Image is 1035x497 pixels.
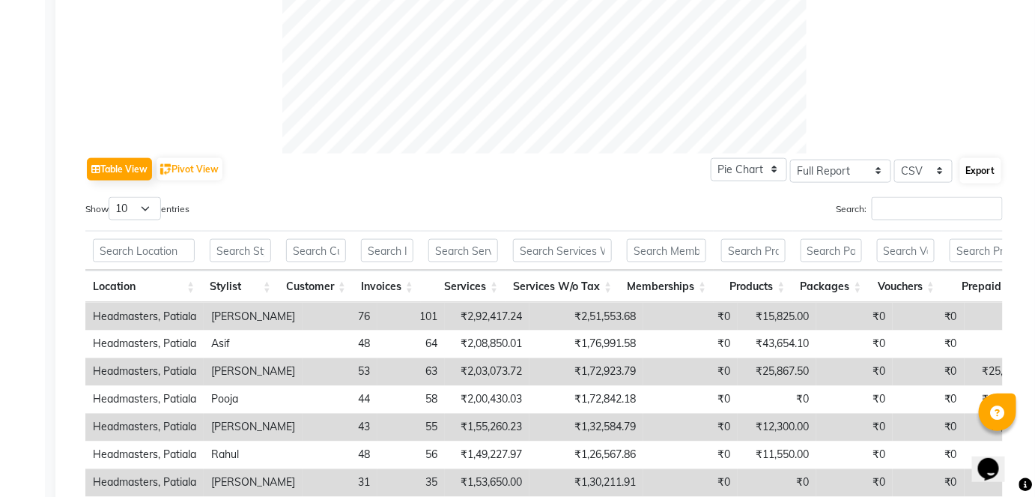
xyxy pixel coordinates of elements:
[893,331,965,358] td: ₹0
[529,442,643,469] td: ₹1,26,567.86
[109,197,161,220] select: Showentries
[816,414,893,442] td: ₹0
[445,358,529,386] td: ₹2,03,073.72
[627,239,706,262] input: Search Memberships
[816,303,893,331] td: ₹0
[210,239,271,262] input: Search Stylist
[960,158,1001,184] button: Export
[204,331,303,358] td: Asif
[643,303,738,331] td: ₹0
[529,358,643,386] td: ₹1,72,923.79
[643,469,738,497] td: ₹0
[793,271,869,303] th: Packages: activate to sort column ascending
[893,414,965,442] td: ₹0
[85,271,202,303] th: Location: activate to sort column ascending
[506,271,619,303] th: Services W/o Tax: activate to sort column ascending
[87,158,152,181] button: Table View
[972,437,1020,482] iframe: chat widget
[204,358,303,386] td: [PERSON_NAME]
[643,414,738,442] td: ₹0
[286,239,346,262] input: Search Customer
[377,303,445,331] td: 101
[869,271,942,303] th: Vouchers: activate to sort column ascending
[714,271,793,303] th: Products: activate to sort column ascending
[619,271,714,303] th: Memberships: activate to sort column ascending
[529,331,643,358] td: ₹1,76,991.58
[893,469,965,497] td: ₹0
[377,358,445,386] td: 63
[445,414,529,442] td: ₹1,55,260.23
[204,469,303,497] td: [PERSON_NAME]
[160,164,172,175] img: pivot.png
[893,358,965,386] td: ₹0
[877,239,935,262] input: Search Vouchers
[85,469,204,497] td: Headmasters, Patiala
[353,271,421,303] th: Invoices: activate to sort column ascending
[950,239,1013,262] input: Search Prepaid
[816,358,893,386] td: ₹0
[738,414,816,442] td: ₹12,300.00
[816,386,893,414] td: ₹0
[721,239,786,262] input: Search Products
[643,386,738,414] td: ₹0
[303,442,377,469] td: 48
[816,442,893,469] td: ₹0
[361,239,413,262] input: Search Invoices
[529,414,643,442] td: ₹1,32,584.79
[445,386,529,414] td: ₹2,00,430.03
[303,386,377,414] td: 44
[836,197,1003,220] label: Search:
[738,469,816,497] td: ₹0
[303,303,377,331] td: 76
[445,469,529,497] td: ₹1,53,650.00
[85,303,204,331] td: Headmasters, Patiala
[377,442,445,469] td: 56
[816,331,893,358] td: ₹0
[303,358,377,386] td: 53
[303,331,377,358] td: 48
[85,358,204,386] td: Headmasters, Patiala
[85,442,204,469] td: Headmasters, Patiala
[157,158,222,181] button: Pivot View
[893,442,965,469] td: ₹0
[738,358,816,386] td: ₹25,867.50
[303,414,377,442] td: 43
[445,303,529,331] td: ₹2,92,417.24
[421,271,506,303] th: Services: activate to sort column ascending
[377,331,445,358] td: 64
[529,303,643,331] td: ₹2,51,553.68
[513,239,612,262] input: Search Services W/o Tax
[85,331,204,358] td: Headmasters, Patiala
[529,386,643,414] td: ₹1,72,842.18
[816,469,893,497] td: ₹0
[204,442,303,469] td: Rahul
[202,271,279,303] th: Stylist: activate to sort column ascending
[85,386,204,414] td: Headmasters, Patiala
[643,358,738,386] td: ₹0
[801,239,862,262] input: Search Packages
[738,442,816,469] td: ₹11,550.00
[445,331,529,358] td: ₹2,08,850.01
[738,303,816,331] td: ₹15,825.00
[93,239,195,262] input: Search Location
[85,414,204,442] td: Headmasters, Patiala
[738,386,816,414] td: ₹0
[529,469,643,497] td: ₹1,30,211.91
[942,271,1021,303] th: Prepaid: activate to sort column ascending
[85,197,189,220] label: Show entries
[643,442,738,469] td: ₹0
[204,414,303,442] td: [PERSON_NAME]
[204,303,303,331] td: [PERSON_NAME]
[377,386,445,414] td: 58
[377,469,445,497] td: 35
[893,303,965,331] td: ₹0
[872,197,1003,220] input: Search:
[738,331,816,358] td: ₹43,654.10
[204,386,303,414] td: Pooja
[428,239,498,262] input: Search Services
[445,442,529,469] td: ₹1,49,227.97
[303,469,377,497] td: 31
[377,414,445,442] td: 55
[279,271,353,303] th: Customer: activate to sort column ascending
[643,331,738,358] td: ₹0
